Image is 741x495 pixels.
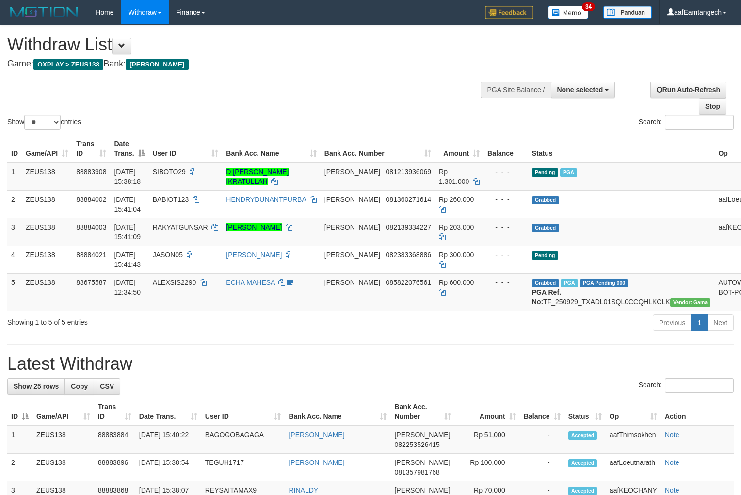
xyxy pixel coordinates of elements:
th: Op: activate to sort column ascending [606,398,661,426]
td: Rp 51,000 [455,426,520,454]
span: [PERSON_NAME] [394,431,450,439]
span: [DATE] 15:41:04 [114,196,141,213]
span: Rp 260.000 [439,196,474,203]
div: - - - [487,195,524,204]
a: Run Auto-Refresh [650,82,726,98]
th: Balance: activate to sort column ascending [520,398,564,426]
td: 1 [7,163,22,191]
th: Trans ID: activate to sort column ascending [94,398,135,426]
span: RAKYATGUNSAR [153,223,208,231]
span: Vendor URL: https://trx31.1velocity.biz [670,298,711,307]
span: Pending [532,251,558,260]
td: ZEUS138 [22,273,72,311]
span: [PERSON_NAME] [126,59,188,70]
td: - [520,454,564,481]
a: Note [665,486,679,494]
span: Rp 300.000 [439,251,474,259]
span: [DATE] 15:41:09 [114,223,141,241]
div: Showing 1 to 5 of 5 entries [7,313,302,327]
span: Accepted [568,431,597,440]
span: 88675587 [76,279,106,286]
span: 34 [582,2,595,11]
span: CSV [100,382,114,390]
span: 88884003 [76,223,106,231]
a: [PERSON_NAME] [226,223,282,231]
span: [DATE] 12:34:50 [114,279,141,296]
th: Bank Acc. Number: activate to sort column ascending [390,398,455,426]
span: Accepted [568,459,597,467]
th: Amount: activate to sort column ascending [455,398,520,426]
a: Previous [653,314,692,331]
td: 2 [7,454,32,481]
span: PGA Pending [580,279,628,287]
th: Amount: activate to sort column ascending [435,135,483,163]
span: 88883908 [76,168,106,176]
span: [PERSON_NAME] [324,223,380,231]
img: Feedback.jpg [485,6,533,19]
label: Search: [639,115,734,130]
td: [DATE] 15:40:22 [135,426,201,454]
td: 2 [7,190,22,218]
a: [PERSON_NAME] [289,431,344,439]
span: [PERSON_NAME] [324,279,380,286]
div: - - - [487,278,524,287]
span: Copy 085822076561 to clipboard [386,279,431,286]
td: BAGOGOBAGAGA [201,426,285,454]
td: 5 [7,273,22,311]
td: ZEUS138 [22,246,72,273]
h1: Latest Withdraw [7,354,734,374]
th: Bank Acc. Number: activate to sort column ascending [321,135,435,163]
span: Rp 1.301.000 [439,168,469,185]
th: Status [528,135,715,163]
span: Grabbed [532,224,559,232]
span: Rp 203.000 [439,223,474,231]
button: None selected [551,82,615,98]
th: Bank Acc. Name: activate to sort column ascending [285,398,390,426]
td: Rp 100,000 [455,454,520,481]
span: ALEXSIS2290 [153,279,196,286]
label: Show entries [7,115,81,130]
span: [PERSON_NAME] [394,459,450,466]
img: Button%20Memo.svg [548,6,589,19]
span: [PERSON_NAME] [394,486,450,494]
a: Copy [64,378,94,395]
span: [DATE] 15:38:18 [114,168,141,185]
td: ZEUS138 [32,426,94,454]
span: Copy 081360271614 to clipboard [386,196,431,203]
span: SIBOTO29 [153,168,186,176]
td: 88883884 [94,426,135,454]
span: Copy 082253526415 to clipboard [394,441,439,448]
td: TEGUH1717 [201,454,285,481]
span: Copy [71,382,88,390]
th: Date Trans.: activate to sort column descending [110,135,148,163]
td: 1 [7,426,32,454]
span: Accepted [568,487,597,495]
input: Search: [665,115,734,130]
span: Pending [532,168,558,177]
span: BABIOT123 [153,196,189,203]
a: D [PERSON_NAME] IKRATULLAH [226,168,289,185]
img: panduan.png [603,6,652,19]
span: Copy 081213936069 to clipboard [386,168,431,176]
span: OXPLAY > ZEUS138 [33,59,103,70]
th: Game/API: activate to sort column ascending [32,398,94,426]
span: Copy 082139334227 to clipboard [386,223,431,231]
a: 1 [691,314,708,331]
th: ID: activate to sort column descending [7,398,32,426]
span: [PERSON_NAME] [324,251,380,259]
td: ZEUS138 [22,190,72,218]
td: 3 [7,218,22,246]
a: [PERSON_NAME] [289,459,344,466]
span: Grabbed [532,196,559,204]
a: Note [665,459,679,466]
td: aafLoeutnarath [606,454,661,481]
td: 4 [7,246,22,273]
td: - [520,426,564,454]
h4: Game: Bank: [7,59,484,69]
a: RINALDY [289,486,318,494]
span: Copy 082383368886 to clipboard [386,251,431,259]
td: ZEUS138 [22,218,72,246]
span: JASON05 [153,251,183,259]
span: Show 25 rows [14,382,59,390]
td: [DATE] 15:38:54 [135,454,201,481]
